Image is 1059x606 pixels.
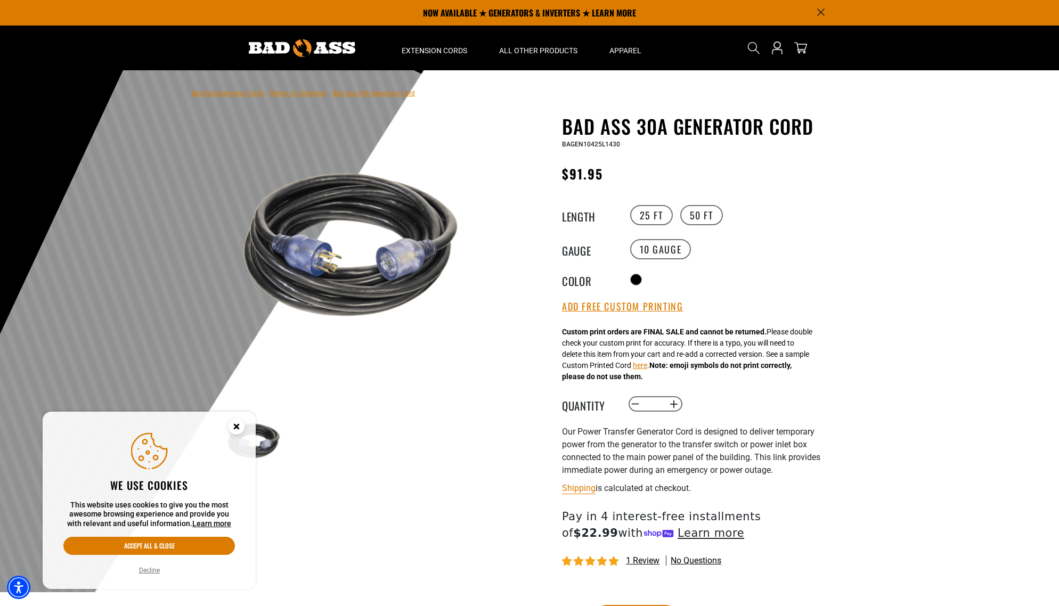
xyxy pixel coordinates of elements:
[136,565,163,576] button: Decline
[483,26,593,70] summary: All Other Products
[562,483,596,493] a: Shipping
[562,481,823,495] div: is calculated at checkout.
[562,301,683,313] button: Add Free Custom Printing
[63,537,235,555] button: Accept all & close
[562,164,603,183] span: $91.95
[7,576,30,599] div: Accessibility Menu
[249,39,355,57] img: Bad Ass Extension Cords
[769,26,786,70] a: Open this option
[562,273,615,286] legend: Color
[63,478,235,492] h2: We use cookies
[562,208,615,222] legend: Length
[630,205,673,225] label: 25 FT
[192,86,415,99] nav: breadcrumbs
[223,117,480,374] img: black
[562,326,812,382] div: Please double check your custom print for accuracy. If there is a typo, you will need to delete t...
[329,89,331,97] span: ›
[333,89,415,97] span: Bad Ass 30A Generator Cord
[386,26,483,70] summary: Extension Cords
[562,141,620,148] span: BAGEN10425L1430
[562,397,615,411] label: Quantity
[192,89,264,97] a: Bad Ass Extension Cords
[270,89,327,97] a: Return to Collection
[402,46,467,55] span: Extension Cords
[217,412,256,445] button: Close this option
[43,412,256,589] aside: Cookie Consent
[266,89,268,97] span: ›
[792,42,809,54] a: cart
[562,361,792,381] strong: Note: emoji symbols do not print correctly, please do not use them.
[630,239,691,259] label: 10 GAUGE
[562,115,823,137] h1: Bad Ass 30A Generator Cord
[633,360,647,371] button: here
[680,205,723,225] label: 50 FT
[562,425,823,477] p: Our Power Transfer Generator Cord is designed to deliver temporary power from the generator to th...
[562,327,767,336] strong: Custom print orders are FINAL SALE and cannot be returned.
[745,39,762,56] summary: Search
[499,46,577,55] span: All Other Products
[562,556,621,567] span: 5.00 stars
[562,242,615,256] legend: Gauge
[593,26,657,70] summary: Apparel
[63,501,235,529] p: This website uses cookies to give you the most awesome browsing experience and provide you with r...
[609,46,641,55] span: Apparel
[626,555,659,566] span: 1 review
[223,410,285,472] img: black
[192,519,231,528] a: This website uses cookies to give you the most awesome browsing experience and provide you with r...
[671,555,721,567] span: No questions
